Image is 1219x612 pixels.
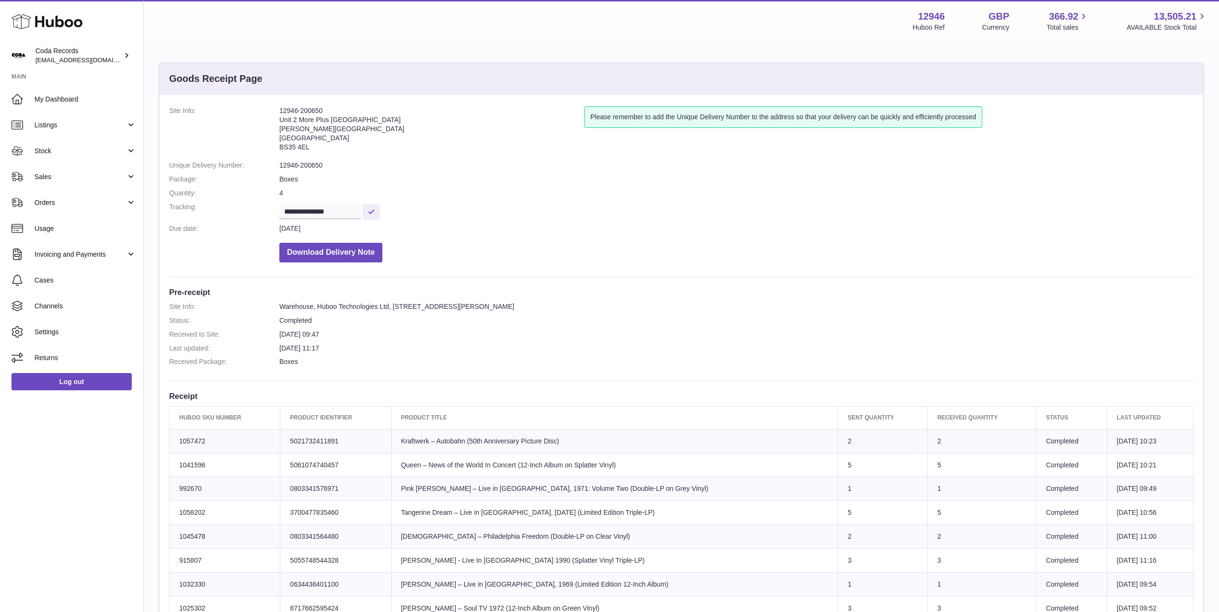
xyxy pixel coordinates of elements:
dt: Site Info: [169,106,279,156]
td: 915807 [170,549,280,573]
td: 5021732411891 [280,429,391,453]
a: Log out [11,373,132,390]
td: 2 [928,525,1036,549]
td: 3 [928,549,1036,573]
a: 13,505.21 AVAILABLE Stock Total [1127,10,1207,32]
dt: Status: [169,316,279,325]
dd: Boxes [279,175,1194,184]
h3: Pre-receipt [169,287,1194,297]
td: [DATE] 09:54 [1107,572,1193,596]
td: 5 [928,501,1036,525]
dt: Site Info: [169,302,279,311]
dd: Completed [279,316,1194,325]
td: Completed [1036,549,1107,573]
td: 1 [928,477,1036,501]
td: 5055748544328 [280,549,391,573]
td: 5 [838,501,928,525]
span: Cases [34,276,136,285]
th: Last updated [1107,407,1193,429]
td: 1 [838,477,928,501]
td: [DATE] 11:16 [1107,549,1193,573]
div: Huboo Ref [913,23,945,32]
td: 5 [928,453,1036,477]
h3: Receipt [169,391,1194,401]
td: Completed [1036,453,1107,477]
dt: Unique Delivery Number: [169,161,279,170]
span: My Dashboard [34,95,136,104]
td: 2 [838,525,928,549]
span: Orders [34,198,126,207]
td: 1032330 [170,572,280,596]
span: Usage [34,224,136,233]
span: Total sales [1046,23,1089,32]
td: Completed [1036,501,1107,525]
span: Stock [34,147,126,156]
span: [EMAIL_ADDRESS][DOMAIN_NAME] [35,56,141,64]
td: [DATE] 09:49 [1107,477,1193,501]
td: 0634438401100 [280,572,391,596]
td: [DATE] 11:00 [1107,525,1193,549]
td: [DEMOGRAPHIC_DATA] – Philadelphia Freedom (Double-LP on Clear Vinyl) [391,525,838,549]
td: 0803341576971 [280,477,391,501]
dd: [DATE] [279,224,1194,233]
div: Coda Records [35,46,122,65]
td: 2 [928,429,1036,453]
a: 366.92 Total sales [1046,10,1089,32]
address: 12946-200650 Unit 2 More Plus [GEOGRAPHIC_DATA] [PERSON_NAME][GEOGRAPHIC_DATA] [GEOGRAPHIC_DATA] ... [279,106,584,156]
td: 5 [838,453,928,477]
dd: [DATE] 09:47 [279,330,1194,339]
button: Download Delivery Note [279,243,382,262]
dt: Received Package: [169,357,279,366]
th: Status [1036,407,1107,429]
td: 1045478 [170,525,280,549]
th: Huboo SKU Number [170,407,280,429]
dt: Package: [169,175,279,184]
dd: Boxes [279,357,1194,366]
td: 0803341564480 [280,525,391,549]
td: Completed [1036,429,1107,453]
td: 3700477835460 [280,501,391,525]
span: Settings [34,328,136,337]
img: haz@pcatmedia.com [11,48,26,63]
td: Completed [1036,477,1107,501]
td: Tangerine Dream – Live in [GEOGRAPHIC_DATA], [DATE] (Limited Edition Triple-LP) [391,501,838,525]
td: [DATE] 10:56 [1107,501,1193,525]
th: Product Identifier [280,407,391,429]
td: Queen – News of the World In Concert (12-Inch Album on Splatter Vinyl) [391,453,838,477]
td: 2 [838,429,928,453]
th: Sent Quantity [838,407,928,429]
th: Received Quantity [928,407,1036,429]
div: Please remember to add the Unique Delivery Number to the address so that your delivery can be qui... [584,106,982,128]
span: Channels [34,302,136,311]
dd: [DATE] 11:17 [279,344,1194,353]
dd: Warehouse, Huboo Technologies Ltd, [STREET_ADDRESS][PERSON_NAME] [279,302,1194,311]
td: Pink [PERSON_NAME] – Live in [GEOGRAPHIC_DATA], 1971: Volume Two (Double-LP on Grey Vinyl) [391,477,838,501]
td: Completed [1036,525,1107,549]
span: AVAILABLE Stock Total [1127,23,1207,32]
td: 5061074740457 [280,453,391,477]
dt: Due date: [169,224,279,233]
div: Currency [982,23,1010,32]
span: 13,505.21 [1154,10,1196,23]
strong: 12946 [918,10,945,23]
th: Product title [391,407,838,429]
td: 992670 [170,477,280,501]
td: [PERSON_NAME] – Live in [GEOGRAPHIC_DATA], 1969 (Limited Edition 12-Inch Album) [391,572,838,596]
td: 1057472 [170,429,280,453]
td: [DATE] 10:23 [1107,429,1193,453]
td: 1 [928,572,1036,596]
td: [PERSON_NAME] - Live In [GEOGRAPHIC_DATA] 1990 (Splatter Vinyl Triple-LP) [391,549,838,573]
span: 366.92 [1049,10,1078,23]
dd: 4 [279,189,1194,198]
td: 1058202 [170,501,280,525]
strong: GBP [989,10,1009,23]
td: 1041596 [170,453,280,477]
span: Returns [34,353,136,363]
td: 3 [838,549,928,573]
td: 1 [838,572,928,596]
td: Kraftwerk – Autobahn (50th Anniversary Picture Disc) [391,429,838,453]
dt: Received to Site: [169,330,279,339]
dd: 12946-200650 [279,161,1194,170]
dt: Last updated: [169,344,279,353]
h3: Goods Receipt Page [169,72,263,85]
